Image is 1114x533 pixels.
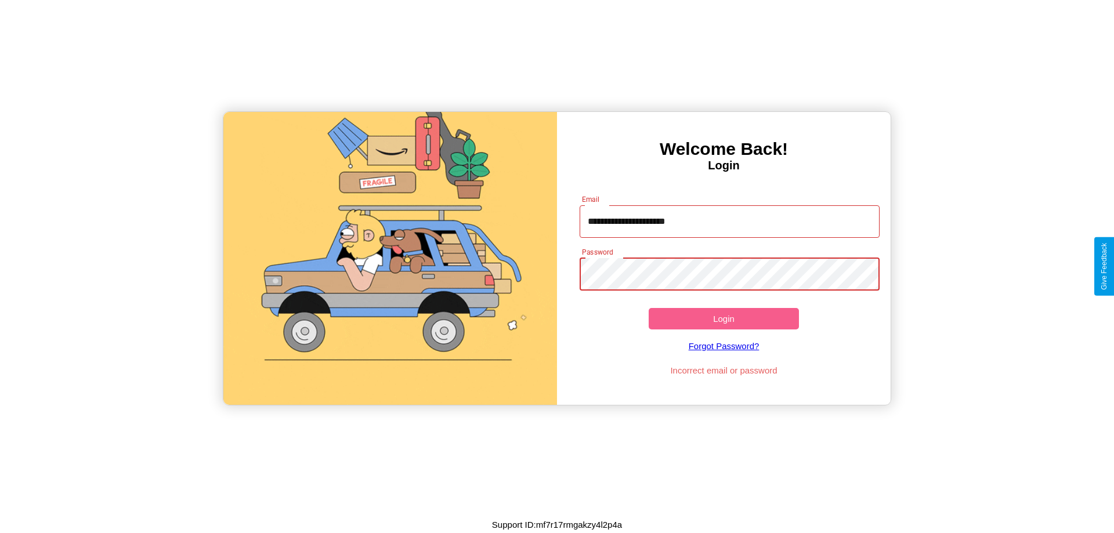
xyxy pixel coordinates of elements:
[492,517,622,532] p: Support ID: mf7r17rmgakzy4l2p4a
[582,194,600,204] label: Email
[649,308,799,329] button: Login
[1100,243,1108,290] div: Give Feedback
[223,112,557,405] img: gif
[557,159,891,172] h4: Login
[582,247,613,257] label: Password
[574,329,874,362] a: Forgot Password?
[574,362,874,378] p: Incorrect email or password
[557,139,891,159] h3: Welcome Back!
